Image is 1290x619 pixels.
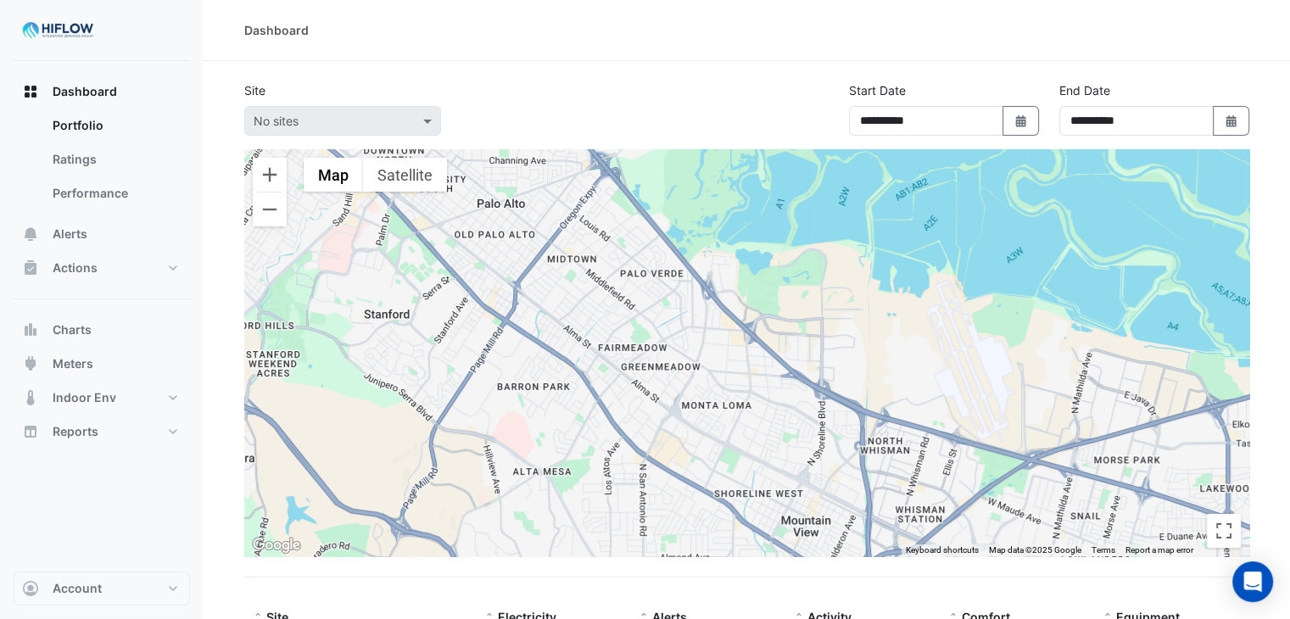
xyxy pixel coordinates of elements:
app-icon: Indoor Env [22,389,39,406]
span: Reports [53,423,98,440]
button: Dashboard [14,75,190,109]
span: Indoor Env [53,389,116,406]
button: Toggle fullscreen view [1207,514,1241,548]
div: Open Intercom Messenger [1232,561,1273,602]
app-icon: Actions [22,259,39,276]
app-icon: Dashboard [22,83,39,100]
a: Portfolio [39,109,190,142]
fa-icon: Select Date [1014,114,1029,128]
button: Zoom out [253,192,287,226]
app-icon: Alerts [22,226,39,243]
button: Alerts [14,217,190,251]
a: Performance [39,176,190,210]
span: Meters [53,355,93,372]
button: Show satellite imagery [363,158,447,192]
button: Show street map [304,158,363,192]
app-icon: Charts [22,321,39,338]
label: End Date [1059,81,1110,99]
span: Account [53,580,102,597]
a: Report a map error [1125,545,1193,555]
button: Charts [14,313,190,347]
button: Keyboard shortcuts [906,544,979,556]
button: Actions [14,251,190,285]
div: Dashboard [14,109,190,217]
label: Site [244,81,265,99]
button: Reports [14,415,190,449]
span: Alerts [53,226,87,243]
app-icon: Reports [22,423,39,440]
button: Indoor Env [14,381,190,415]
a: Open this area in Google Maps (opens a new window) [249,534,304,556]
span: Map data ©2025 Google [989,545,1081,555]
img: Google [249,534,304,556]
fa-icon: Select Date [1224,114,1239,128]
img: Company Logo [20,14,97,47]
button: Meters [14,347,190,381]
a: Ratings [39,142,190,176]
div: Dashboard [244,21,309,39]
span: Actions [53,259,98,276]
span: Charts [53,321,92,338]
button: Zoom in [253,158,287,192]
span: Dashboard [53,83,117,100]
app-icon: Meters [22,355,39,372]
label: Start Date [849,81,906,99]
button: Account [14,572,190,605]
a: Terms (opens in new tab) [1092,545,1115,555]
